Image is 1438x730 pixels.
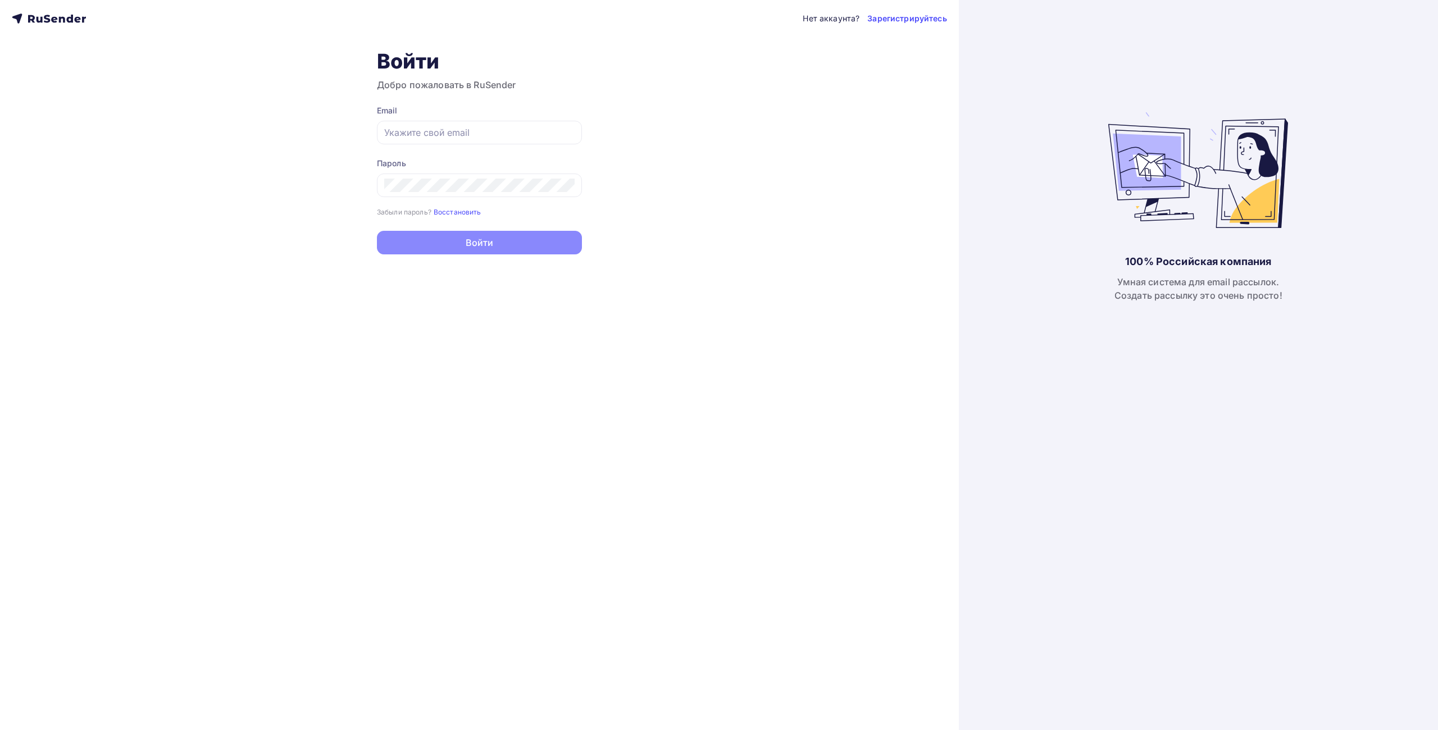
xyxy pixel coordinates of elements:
[867,13,946,24] a: Зарегистрируйтесь
[434,207,481,216] a: Восстановить
[803,13,859,24] div: Нет аккаунта?
[377,158,582,169] div: Пароль
[1114,275,1282,302] div: Умная система для email рассылок. Создать рассылку это очень просто!
[377,208,431,216] small: Забыли пароль?
[377,105,582,116] div: Email
[377,231,582,254] button: Войти
[1125,255,1271,268] div: 100% Российская компания
[377,49,582,74] h1: Войти
[384,126,575,139] input: Укажите свой email
[377,78,582,92] h3: Добро пожаловать в RuSender
[434,208,481,216] small: Восстановить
